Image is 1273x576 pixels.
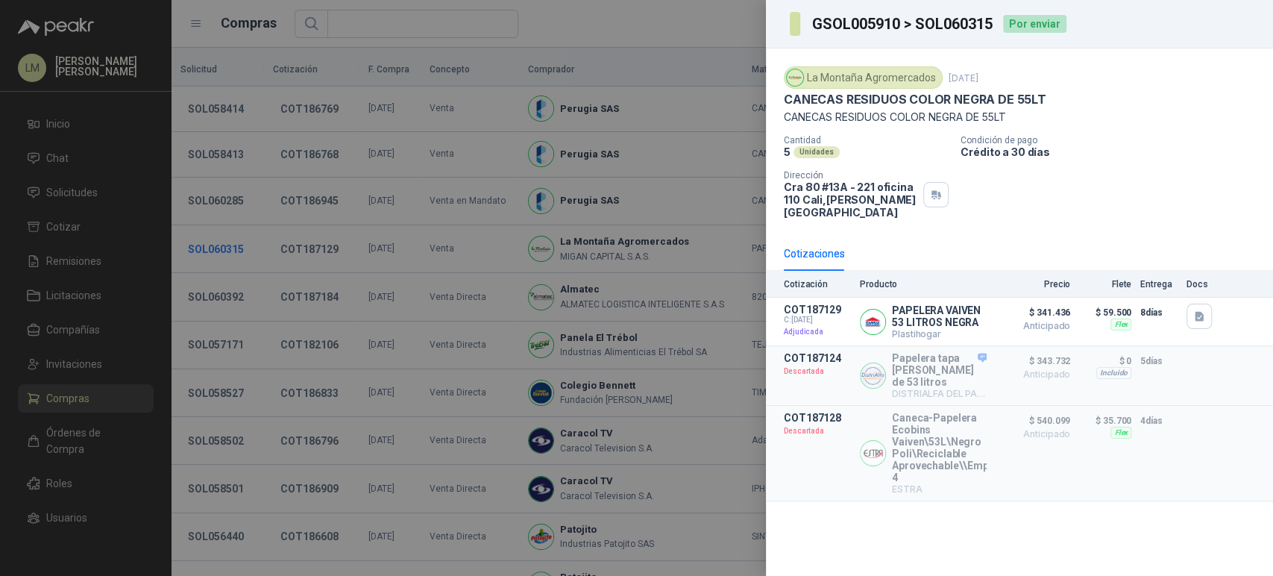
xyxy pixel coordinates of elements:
p: COT187129 [784,304,851,316]
div: Flex [1110,427,1131,439]
p: Condición de pago [961,135,1267,145]
p: Caneca-Papelera Ecobins Vaiven\53L\Negro Poli\Reciclable Aprovechable\\Emp 4 [892,412,987,483]
p: Papelera tapa [PERSON_NAME] de 53 litros [892,352,987,388]
p: Cantidad [784,135,949,145]
p: Flete [1079,279,1131,289]
p: Cra 80 #13A - 221 oficina 110 Cali , [PERSON_NAME][GEOGRAPHIC_DATA] [784,181,917,219]
p: CANECAS RESIDUOS COLOR NEGRA DE 55LT [784,92,1046,107]
div: La Montaña Agromercados [784,66,943,89]
p: 5 días [1140,352,1178,370]
p: Cotización [784,279,851,289]
span: $ 343.732 [996,352,1070,370]
p: 8 días [1140,304,1178,322]
p: $ 35.700 [1079,412,1131,430]
img: Company Logo [861,363,885,388]
span: Anticipado [996,370,1070,379]
span: $ 341.436 [996,304,1070,322]
div: Incluido [1096,367,1131,379]
p: $ 0 [1079,352,1131,370]
p: DISTRIALFA DEL PACIFICO S.A.S. [892,388,987,399]
div: Cotizaciones [784,245,845,262]
p: Descartada [784,424,851,439]
img: Company Logo [787,69,803,86]
p: Producto [860,279,987,289]
h3: GSOL005910 > SOL060315 [812,16,994,31]
p: Plastihogar [892,328,987,339]
span: $ 540.099 [996,412,1070,430]
span: C: [DATE] [784,316,851,325]
p: PAPELERA VAIVEN 53 LITROS NEGRA [892,304,987,328]
p: Adjudicada [784,325,851,339]
img: Company Logo [861,441,885,466]
div: Por enviar [1003,15,1066,33]
p: Entrega [1140,279,1178,289]
span: Anticipado [996,430,1070,439]
p: Dirección [784,170,917,181]
div: Unidades [793,146,840,158]
p: 5 [784,145,790,158]
p: ESTRA [892,483,987,495]
p: Descartada [784,364,851,379]
p: [DATE] [949,72,978,84]
img: Company Logo [861,310,885,334]
p: $ 59.500 [1079,304,1131,322]
p: 4 días [1140,412,1178,430]
p: CANECAS RESIDUOS COLOR NEGRA DE 55LT [784,110,1255,123]
span: Anticipado [996,322,1070,331]
p: Crédito a 30 días [961,145,1267,158]
p: COT187124 [784,352,851,364]
p: COT187128 [784,412,851,424]
p: Docs [1186,279,1216,289]
div: Flex [1110,319,1131,331]
p: Precio [996,279,1070,289]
